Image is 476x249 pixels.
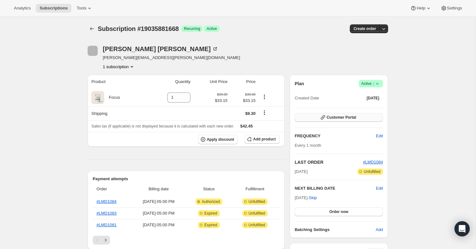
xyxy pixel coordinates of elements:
span: Apply discount [207,137,234,142]
button: Shipping actions [259,109,269,116]
span: Subscriptions [40,6,68,11]
button: Skip [305,193,320,203]
span: [DATE] · [295,195,317,200]
span: Expired [204,211,217,216]
span: [DATE] · 05:00 PM [134,210,184,216]
span: Create order [354,26,376,31]
th: Order [93,182,132,196]
span: $9.30 [245,111,256,116]
a: #LMD1084 [96,199,117,204]
span: Created Date [295,95,319,101]
a: #LMD1081 [96,222,117,227]
a: #LMD1084 [363,160,383,164]
img: product img [91,91,104,104]
button: Subscriptions [36,4,71,13]
span: Status [188,186,231,192]
button: #LMD1084 [363,159,383,165]
span: Fulfillment [234,186,276,192]
button: Edit [376,185,383,192]
span: | [373,81,374,86]
button: Create order [350,24,380,33]
span: Active [207,26,217,31]
h2: Payment attempts [93,176,280,182]
button: Product actions [259,93,269,100]
span: [DATE] [295,169,308,175]
button: Product actions [103,63,135,70]
a: #LMD1083 [96,211,117,216]
span: Subscription #19035881668 [98,25,179,32]
span: Active [361,80,380,87]
span: Recurring [184,26,200,31]
button: Edit [372,131,387,141]
h2: LAST ORDER [295,159,363,165]
span: Order now [329,209,348,214]
span: Unfulfilled [249,222,265,228]
button: Help [406,4,435,13]
button: [DATE] [363,94,383,103]
span: Unfulfilled [364,169,380,174]
button: Add product [244,135,279,144]
th: Unit Price [192,75,229,89]
h2: FREQUENCY [295,133,376,139]
nav: Pagination [93,236,280,245]
span: Unfulfilled [249,199,265,204]
button: Settings [437,4,466,13]
span: Add product [253,137,275,142]
span: [DATE] · 05:00 PM [134,199,184,205]
span: [DATE] [367,96,379,101]
span: John Smith [88,46,98,56]
button: Order now [295,207,383,216]
button: Subscriptions [88,24,96,33]
span: $42.45 [240,124,253,128]
button: Next [101,236,110,245]
small: $39.00 [217,92,227,96]
button: Analytics [10,4,34,13]
button: Customer Portal [295,113,383,122]
span: Sales tax (if applicable) is not displayed because it is calculated with each new order. [91,124,234,128]
span: Unfulfilled [249,211,265,216]
button: Tools [73,4,96,13]
span: $33.15 [231,98,256,104]
h2: Plan [295,80,304,87]
th: Quantity [146,75,193,89]
small: $39.00 [245,92,256,96]
span: Add [376,227,383,233]
h2: NEXT BILLING DATE [295,185,376,192]
span: $33.15 [215,98,228,104]
span: [DATE] · 05:00 PM [134,222,184,228]
div: Open Intercom Messenger [454,221,470,236]
span: Billing date [134,186,184,192]
span: Expired [204,222,217,228]
button: Apply discount [198,135,238,144]
span: Every 1 month [295,143,321,148]
span: Edit [376,133,383,139]
span: Skip [309,195,317,201]
div: [PERSON_NAME] [PERSON_NAME] [103,46,218,52]
th: Shipping [88,106,146,120]
span: Customer Portal [327,115,356,120]
span: Settings [447,6,462,11]
button: Add [372,225,387,235]
span: Tools [77,6,86,11]
span: Authorized [202,199,220,204]
h6: Batching Settings [295,227,376,233]
th: Price [229,75,257,89]
th: Product [88,75,146,89]
div: Focus [104,94,120,101]
span: [PERSON_NAME][EMAIL_ADDRESS][PERSON_NAME][DOMAIN_NAME] [103,55,240,61]
span: Analytics [14,6,31,11]
span: Help [417,6,425,11]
